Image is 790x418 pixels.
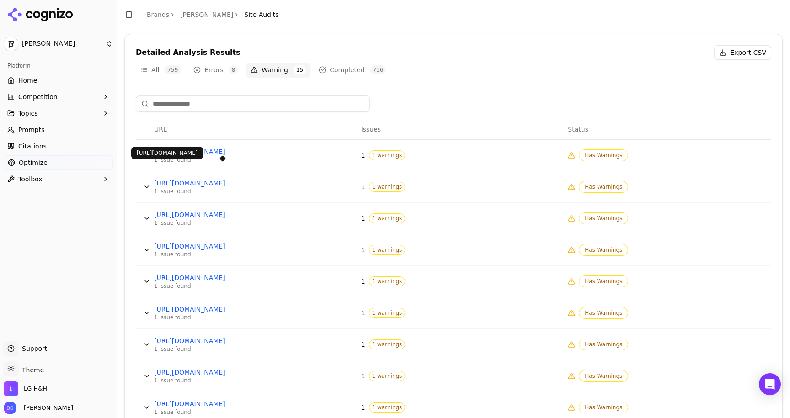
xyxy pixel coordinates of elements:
[24,385,47,393] span: LG H&H
[4,172,113,186] button: Toolbox
[369,339,406,349] span: 1 warnings
[361,182,365,191] span: 1
[18,109,38,118] span: Topics
[361,308,365,317] span: 1
[4,122,113,137] a: Prompts
[369,213,406,223] span: 1 warnings
[4,73,113,88] a: Home
[369,182,406,192] span: 1 warnings
[361,340,365,349] span: 1
[361,403,365,412] span: 1
[4,381,18,396] img: LG H&H
[165,65,181,74] span: 759
[154,314,291,321] div: 1 issue found
[137,149,197,157] p: [URL][DOMAIN_NAME]
[369,245,406,255] span: 1 warnings
[579,275,628,287] span: Has Warnings
[579,402,628,413] span: Has Warnings
[370,65,386,74] span: 736
[154,305,291,314] a: [URL][DOMAIN_NAME]
[154,242,291,251] a: [URL][DOMAIN_NAME]
[579,212,628,224] span: Has Warnings
[4,402,73,414] button: Open user button
[579,370,628,382] span: Has Warnings
[294,65,306,74] span: 15
[4,402,16,414] img: Dmitry Dobrenko
[154,336,291,345] a: [URL][DOMAIN_NAME]
[579,339,628,350] span: Has Warnings
[361,277,365,286] span: 1
[154,210,291,219] a: [URL][DOMAIN_NAME]
[136,63,185,77] button: All759
[361,245,365,254] span: 1
[4,58,113,73] div: Platform
[18,76,37,85] span: Home
[18,175,43,184] span: Toolbox
[22,40,102,48] span: [PERSON_NAME]
[314,63,390,77] button: Completed736
[229,65,238,74] span: 8
[154,377,291,384] div: 1 issue found
[18,344,47,353] span: Support
[154,273,291,282] a: [URL][DOMAIN_NAME]
[154,125,167,134] span: URL
[759,373,781,395] div: Open Intercom Messenger
[564,119,771,140] th: Status
[4,90,113,104] button: Competition
[19,158,48,167] span: Optimize
[147,10,279,19] nav: breadcrumb
[4,37,18,51] img: Dr. Groot
[568,125,588,134] span: Status
[154,179,291,188] a: [URL][DOMAIN_NAME]
[4,155,113,170] a: Optimize
[18,92,58,101] span: Competition
[147,11,169,18] a: Brands
[369,402,406,413] span: 1 warnings
[150,119,358,140] th: URL
[154,251,291,258] div: 1 issue found
[136,49,240,56] div: Detailed Analysis Results
[358,119,565,140] th: Issues
[154,345,291,353] div: 1 issue found
[579,181,628,193] span: Has Warnings
[4,139,113,153] a: Citations
[361,371,365,381] span: 1
[244,10,278,19] span: Site Audits
[154,282,291,290] div: 1 issue found
[20,404,73,412] span: [PERSON_NAME]
[154,188,291,195] div: 1 issue found
[369,308,406,318] span: 1 warnings
[246,63,310,77] button: Warning15
[18,142,47,151] span: Citations
[154,156,291,164] div: 1 issue found
[579,149,628,161] span: Has Warnings
[189,63,242,77] button: Errors8
[369,150,406,160] span: 1 warnings
[579,307,628,319] span: Has Warnings
[579,244,628,256] span: Has Warnings
[4,106,113,121] button: Topics
[369,276,406,286] span: 1 warnings
[154,147,291,156] a: [URL][DOMAIN_NAME]
[154,219,291,227] div: 1 issue found
[154,368,291,377] a: [URL][DOMAIN_NAME]
[361,214,365,223] span: 1
[361,125,381,134] span: Issues
[154,408,291,416] div: 1 issue found
[180,10,233,19] a: [PERSON_NAME]
[18,366,44,374] span: Theme
[369,371,406,381] span: 1 warnings
[18,125,45,134] span: Prompts
[154,399,291,408] a: [URL][DOMAIN_NAME]
[361,151,365,160] span: 1
[4,381,47,396] button: Open organization switcher
[714,45,771,60] button: Export CSV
